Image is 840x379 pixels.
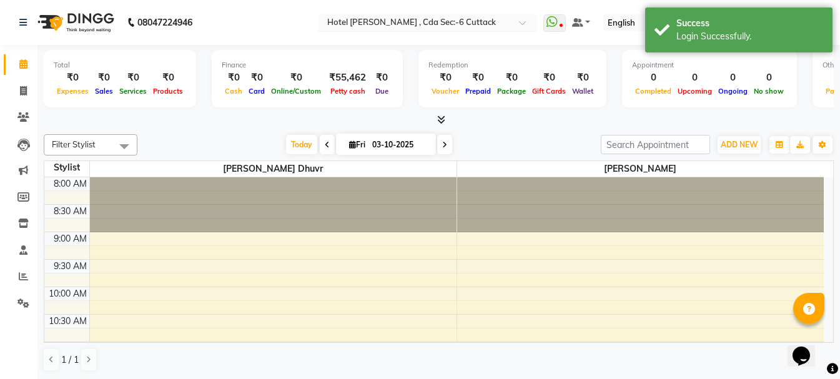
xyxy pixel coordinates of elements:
span: Sales [92,87,116,96]
div: 8:00 AM [51,177,89,190]
div: 9:00 AM [51,232,89,245]
input: Search Appointment [601,135,710,154]
div: 0 [751,71,787,85]
span: Card [245,87,268,96]
div: 11:00 AM [46,342,89,355]
img: logo [32,5,117,40]
span: [PERSON_NAME] dhuvr [90,161,457,177]
div: 0 [674,71,715,85]
div: 0 [632,71,674,85]
span: 1 / 1 [61,353,79,367]
span: Prepaid [462,87,494,96]
div: 10:30 AM [46,315,89,328]
span: [PERSON_NAME] [457,161,824,177]
div: 10:00 AM [46,287,89,300]
div: ₹55,462 [324,71,371,85]
div: ₹0 [494,71,529,85]
span: Today [286,135,317,154]
div: ₹0 [222,71,245,85]
div: 8:30 AM [51,205,89,218]
div: Login Successfully. [676,30,823,43]
span: Completed [632,87,674,96]
span: Petty cash [327,87,368,96]
span: ADD NEW [721,140,758,149]
span: Online/Custom [268,87,324,96]
span: Package [494,87,529,96]
span: Fri [346,140,368,149]
div: ₹0 [529,71,569,85]
div: ₹0 [462,71,494,85]
span: Ongoing [715,87,751,96]
div: Finance [222,60,393,71]
div: ₹0 [268,71,324,85]
span: Filter Stylist [52,139,96,149]
span: Gift Cards [529,87,569,96]
div: 0 [715,71,751,85]
button: ADD NEW [718,136,761,154]
div: ₹0 [428,71,462,85]
span: Cash [222,87,245,96]
div: ₹0 [150,71,186,85]
span: Wallet [569,87,596,96]
div: Success [676,17,823,30]
div: 9:30 AM [51,260,89,273]
div: ₹0 [54,71,92,85]
span: Expenses [54,87,92,96]
div: ₹0 [92,71,116,85]
iframe: chat widget [788,329,828,367]
div: ₹0 [569,71,596,85]
span: Upcoming [674,87,715,96]
span: Services [116,87,150,96]
div: Appointment [632,60,787,71]
div: ₹0 [116,71,150,85]
input: 2025-10-03 [368,135,431,154]
span: Due [372,87,392,96]
div: ₹0 [371,71,393,85]
span: Voucher [428,87,462,96]
div: Stylist [44,161,89,174]
div: Redemption [428,60,596,71]
div: Total [54,60,186,71]
span: Products [150,87,186,96]
div: ₹0 [245,71,268,85]
span: No show [751,87,787,96]
b: 08047224946 [137,5,192,40]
